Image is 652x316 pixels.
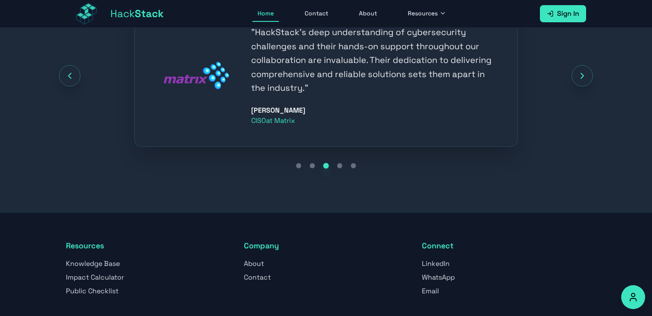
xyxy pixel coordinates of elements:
[244,273,271,282] a: Contact
[66,259,120,268] a: Knowledge Base
[572,65,593,86] button: Next testimonial
[66,273,124,282] a: Impact Calculator
[557,9,579,19] span: Sign In
[110,7,164,21] span: Hack
[252,6,279,22] a: Home
[422,273,455,282] a: WhatsApp
[408,9,438,18] span: Resources
[244,259,264,268] a: About
[164,62,229,89] img: Matrix logo
[354,6,382,22] a: About
[307,161,317,171] button: Go to testimonial 2
[251,25,497,95] blockquote: " HackStack's deep understanding of cybersecurity challenges and their hands-on support throughou...
[293,161,304,171] button: Go to testimonial 1
[422,259,450,268] a: LinkedIn
[244,240,408,252] h3: Company
[540,5,586,22] a: Sign In
[251,116,305,126] div: CISO at Matrix
[321,161,331,171] button: Go to testimonial 3
[422,240,586,252] h3: Connect
[403,6,451,22] button: Resources
[621,285,645,309] button: Accessibility Options
[66,240,230,252] h3: Resources
[135,7,164,20] span: Stack
[66,286,119,295] a: Public Checklist
[348,161,359,171] button: Go to testimonial 5
[299,6,333,22] a: Contact
[422,286,439,295] a: Email
[335,161,345,171] button: Go to testimonial 4
[251,105,305,116] div: [PERSON_NAME]
[59,65,80,86] button: Previous testimonial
